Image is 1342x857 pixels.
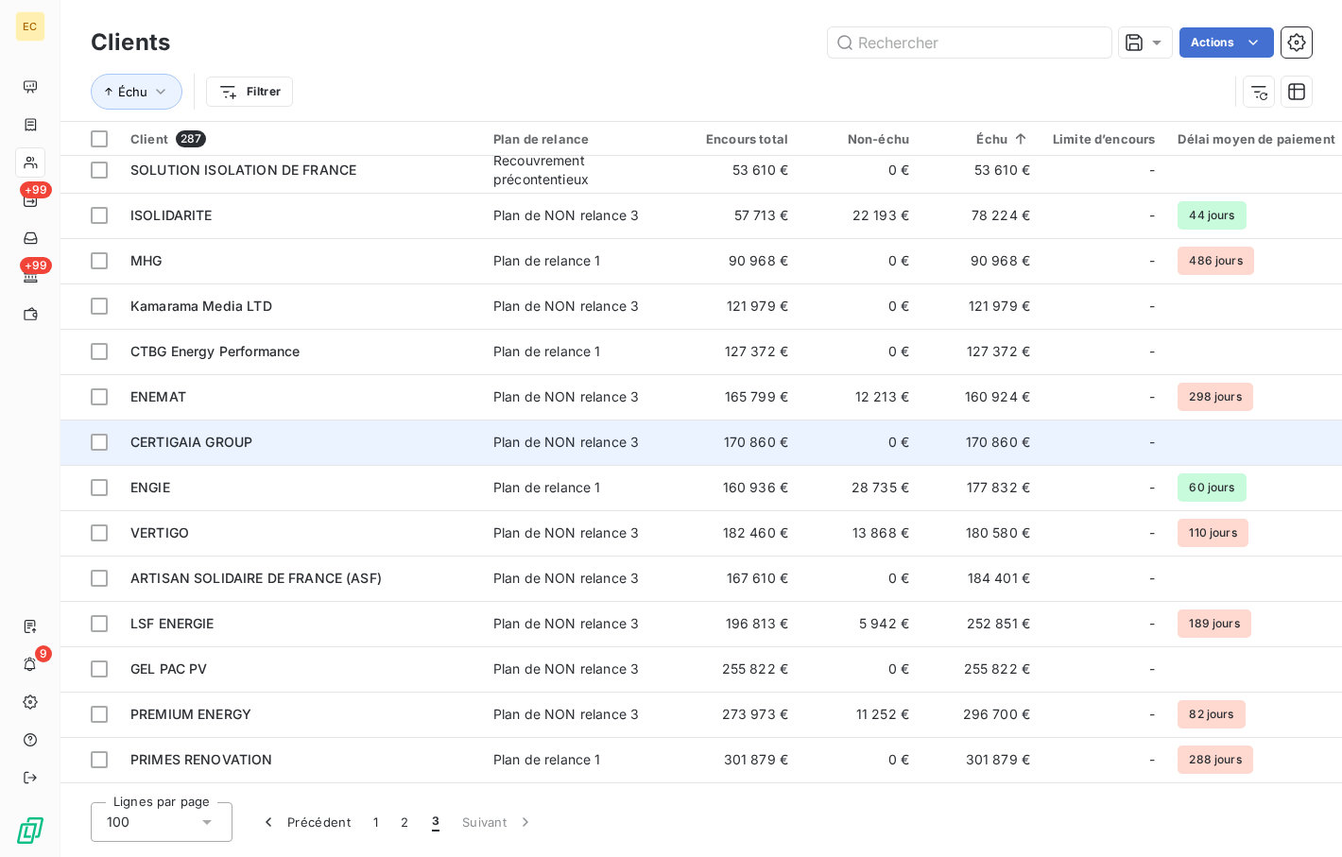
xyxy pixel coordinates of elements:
[130,751,273,767] span: PRIMES RENOVATION
[920,465,1041,510] td: 177 832 €
[920,283,1041,329] td: 121 979 €
[1149,251,1155,270] span: -
[1149,342,1155,361] span: -
[389,802,420,842] button: 2
[1149,206,1155,225] span: -
[15,11,45,42] div: EC
[130,524,189,540] span: VERTIGO
[920,601,1041,646] td: 252 851 €
[800,283,920,329] td: 0 €
[107,813,129,831] span: 100
[800,692,920,737] td: 11 252 €
[35,645,52,662] span: 9
[920,737,1041,782] td: 301 879 €
[1149,569,1155,588] span: -
[1149,297,1155,316] span: -
[493,478,601,497] div: Plan de relance 1
[1149,387,1155,406] span: -
[800,193,920,238] td: 22 193 €
[206,77,293,107] button: Filtrer
[800,465,920,510] td: 28 735 €
[920,147,1041,193] td: 53 610 €
[493,705,639,724] div: Plan de NON relance 3
[15,815,45,846] img: Logo LeanPay
[1178,473,1246,502] span: 60 jours
[920,329,1041,374] td: 127 372 €
[130,298,272,314] span: Kamarama Media LTD
[493,614,639,633] div: Plan de NON relance 3
[1178,247,1253,275] span: 486 jours
[130,162,356,178] span: SOLUTION ISOLATION DE FRANCE
[920,510,1041,556] td: 180 580 €
[1149,614,1155,633] span: -
[800,147,920,193] td: 0 €
[91,74,182,110] button: Échu
[1178,201,1246,230] span: 44 jours
[1149,705,1155,724] span: -
[362,802,389,842] button: 1
[800,737,920,782] td: 0 €
[920,556,1041,601] td: 184 401 €
[1149,433,1155,452] span: -
[118,84,147,99] span: Échu
[800,329,920,374] td: 0 €
[920,193,1041,238] td: 78 224 €
[1149,161,1155,180] span: -
[1178,746,1252,774] span: 288 jours
[493,660,639,678] div: Plan de NON relance 3
[432,813,439,831] span: 3
[679,420,800,465] td: 170 860 €
[920,646,1041,692] td: 255 822 €
[91,26,170,60] h3: Clients
[800,510,920,556] td: 13 868 €
[679,646,800,692] td: 255 822 €
[1149,523,1155,542] span: -
[1178,519,1247,547] span: 110 jours
[130,207,213,223] span: ISOLIDARITE
[493,342,601,361] div: Plan de relance 1
[811,131,909,146] div: Non-échu
[20,257,52,274] span: +99
[690,131,788,146] div: Encours total
[493,569,639,588] div: Plan de NON relance 3
[1149,660,1155,678] span: -
[130,434,252,450] span: CERTIGAIA GROUP
[1053,131,1155,146] div: Limite d’encours
[920,692,1041,737] td: 296 700 €
[800,782,920,828] td: 1 788 €
[130,570,382,586] span: ARTISAN SOLIDAIRE DE FRANCE (ASF)
[679,510,800,556] td: 182 460 €
[920,374,1041,420] td: 160 924 €
[451,802,546,842] button: Suivant
[679,193,800,238] td: 57 713 €
[130,660,208,677] span: GEL PAC PV
[130,388,186,404] span: ENEMAT
[130,252,162,268] span: MHG
[130,343,300,359] span: CTBG Energy Performance
[493,433,639,452] div: Plan de NON relance 3
[493,251,601,270] div: Plan de relance 1
[493,131,667,146] div: Plan de relance
[679,737,800,782] td: 301 879 €
[679,374,800,420] td: 165 799 €
[932,131,1030,146] div: Échu
[493,206,639,225] div: Plan de NON relance 3
[828,27,1111,58] input: Rechercher
[679,782,800,828] td: 309 469 €
[679,329,800,374] td: 127 372 €
[800,646,920,692] td: 0 €
[920,238,1041,283] td: 90 968 €
[176,130,206,147] span: 287
[920,782,1041,828] td: 351 730 €
[1149,750,1155,769] span: -
[679,283,800,329] td: 121 979 €
[1179,27,1274,58] button: Actions
[800,374,920,420] td: 12 213 €
[130,615,215,631] span: LSF ENERGIE
[493,750,601,769] div: Plan de relance 1
[920,420,1041,465] td: 170 860 €
[493,387,639,406] div: Plan de NON relance 3
[679,601,800,646] td: 196 813 €
[421,802,451,842] button: 3
[1178,383,1252,411] span: 298 jours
